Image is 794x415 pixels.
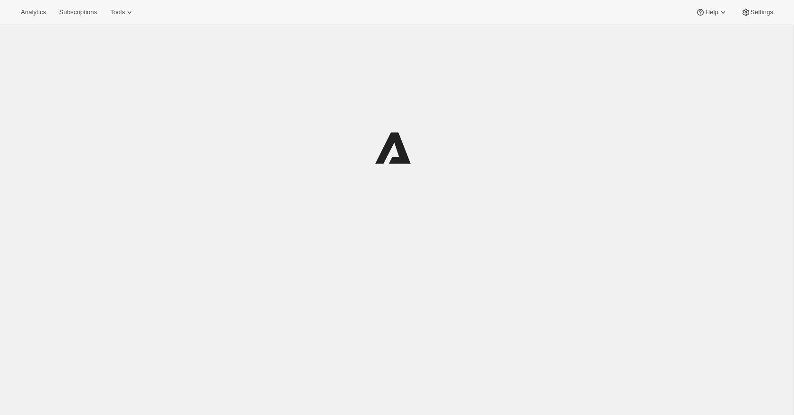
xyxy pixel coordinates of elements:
[690,6,733,19] button: Help
[21,8,46,16] span: Analytics
[110,8,125,16] span: Tools
[751,8,773,16] span: Settings
[735,6,779,19] button: Settings
[705,8,718,16] span: Help
[59,8,97,16] span: Subscriptions
[104,6,140,19] button: Tools
[53,6,103,19] button: Subscriptions
[15,6,52,19] button: Analytics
